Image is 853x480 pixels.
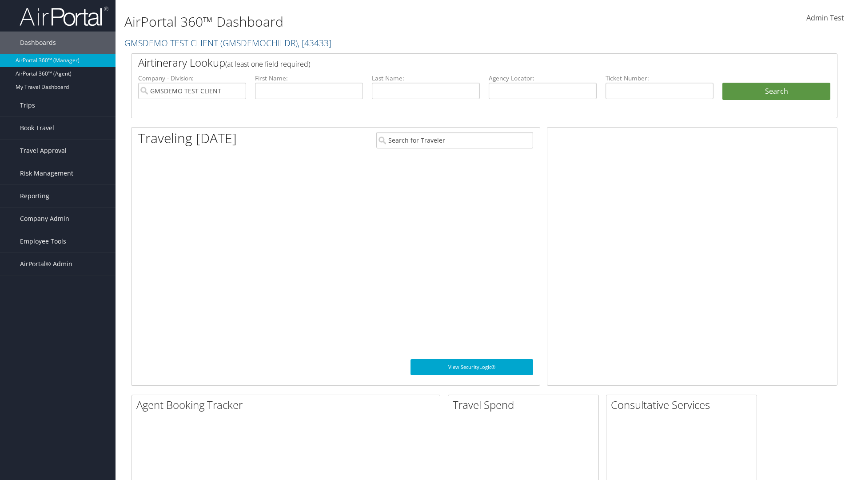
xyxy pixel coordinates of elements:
[489,74,597,83] label: Agency Locator:
[138,74,246,83] label: Company - Division:
[453,397,598,412] h2: Travel Spend
[20,94,35,116] span: Trips
[376,132,533,148] input: Search for Traveler
[411,359,533,375] a: View SecurityLogic®
[20,185,49,207] span: Reporting
[606,74,713,83] label: Ticket Number:
[806,13,844,23] span: Admin Test
[372,74,480,83] label: Last Name:
[20,253,72,275] span: AirPortal® Admin
[138,129,237,148] h1: Traveling [DATE]
[225,59,310,69] span: (at least one field required)
[611,397,757,412] h2: Consultative Services
[138,55,772,70] h2: Airtinerary Lookup
[136,397,440,412] h2: Agent Booking Tracker
[255,74,363,83] label: First Name:
[124,37,331,49] a: GMSDEMO TEST CLIENT
[20,140,67,162] span: Travel Approval
[220,37,298,49] span: ( GMSDEMOCHILDR )
[20,32,56,54] span: Dashboards
[20,208,69,230] span: Company Admin
[20,230,66,252] span: Employee Tools
[124,12,604,31] h1: AirPortal 360™ Dashboard
[20,162,73,184] span: Risk Management
[806,4,844,32] a: Admin Test
[20,117,54,139] span: Book Travel
[20,6,108,27] img: airportal-logo.png
[298,37,331,49] span: , [ 43433 ]
[722,83,830,100] button: Search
